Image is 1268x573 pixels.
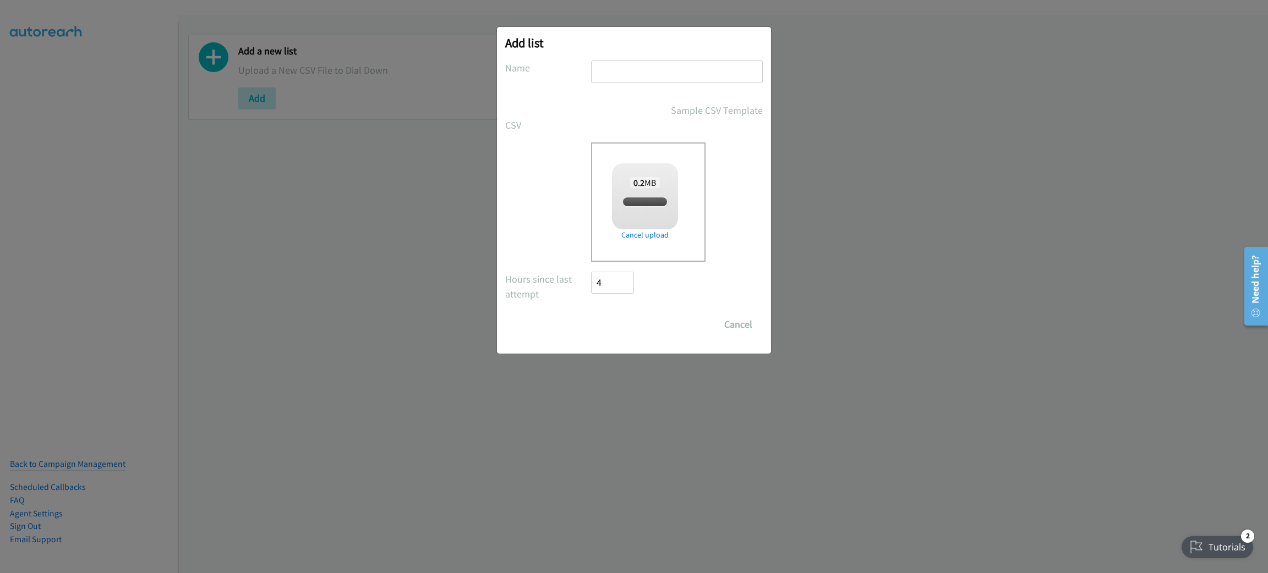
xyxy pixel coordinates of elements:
button: Cancel [714,313,763,335]
strong: 0.2 [633,177,644,188]
label: Name [505,60,591,75]
span: LENoVO.csv [624,197,666,207]
label: CSV [505,118,591,133]
iframe: Resource Center [1236,243,1268,330]
span: MB [630,177,660,188]
h2: Add list [505,35,763,51]
iframe: Checklist [1175,525,1260,565]
a: Cancel upload [612,229,678,241]
a: Sample CSV Template [671,103,763,118]
label: Hours since last attempt [505,272,591,301]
